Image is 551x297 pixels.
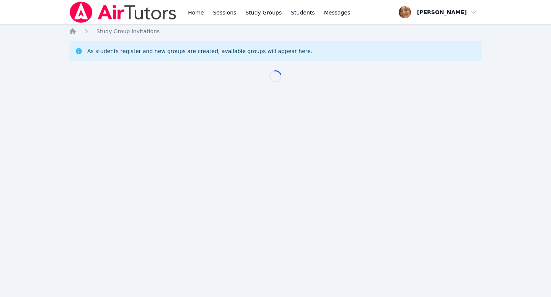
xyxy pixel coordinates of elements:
span: Messages [324,9,350,16]
div: As students register and new groups are created, available groups will appear here. [87,47,312,55]
img: Air Tutors [69,2,177,23]
a: Study Group Invitations [96,27,160,35]
nav: Breadcrumb [69,27,482,35]
span: Study Group Invitations [96,28,160,34]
